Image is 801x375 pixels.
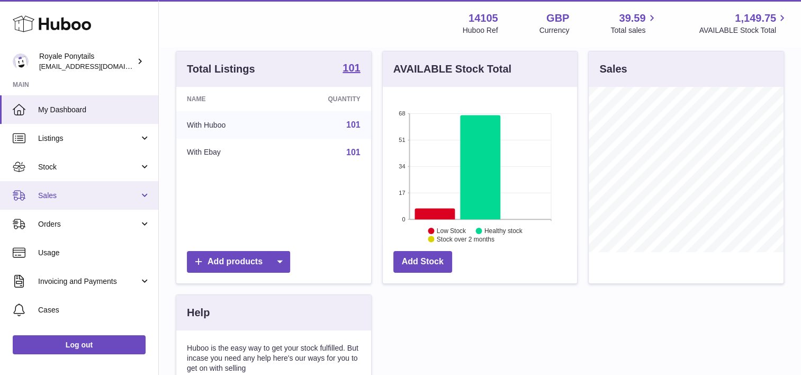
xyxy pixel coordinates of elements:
span: Usage [38,248,150,258]
div: Royale Ponytails [39,51,134,72]
text: 68 [399,110,405,117]
th: Name [176,87,279,111]
a: 101 [346,148,361,157]
span: 1,149.75 [735,11,776,25]
span: Cases [38,305,150,315]
a: 39.59 Total sales [610,11,658,35]
a: 101 [343,63,360,75]
text: 51 [399,137,405,143]
span: Orders [38,219,139,229]
span: AVAILABLE Stock Total [699,25,788,35]
text: 17 [399,190,405,196]
a: Log out [13,335,146,354]
div: Huboo Ref [463,25,498,35]
a: Add Stock [393,251,452,273]
span: My Dashboard [38,105,150,115]
span: Listings [38,133,139,144]
span: [EMAIL_ADDRESS][DOMAIN_NAME] [39,62,156,70]
td: With Huboo [176,111,279,139]
strong: 101 [343,63,360,73]
img: qphill92@gmail.com [13,53,29,69]
a: 1,149.75 AVAILABLE Stock Total [699,11,788,35]
strong: 14105 [469,11,498,25]
h3: Total Listings [187,62,255,76]
span: 39.59 [619,11,645,25]
td: With Ebay [176,139,279,166]
text: Low Stock [437,227,466,235]
span: Total sales [610,25,658,35]
text: 34 [399,163,405,169]
h3: Help [187,306,210,320]
strong: GBP [546,11,569,25]
p: Huboo is the easy way to get your stock fulfilled. But incase you need any help here's our ways f... [187,343,361,373]
span: Invoicing and Payments [38,276,139,287]
text: Stock over 2 months [437,236,494,243]
span: Sales [38,191,139,201]
th: Quantity [279,87,371,111]
h3: Sales [599,62,627,76]
span: Stock [38,162,139,172]
a: Add products [187,251,290,273]
h3: AVAILABLE Stock Total [393,62,511,76]
text: 0 [402,216,405,222]
text: Healthy stock [484,227,523,235]
div: Currency [539,25,570,35]
a: 101 [346,120,361,129]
